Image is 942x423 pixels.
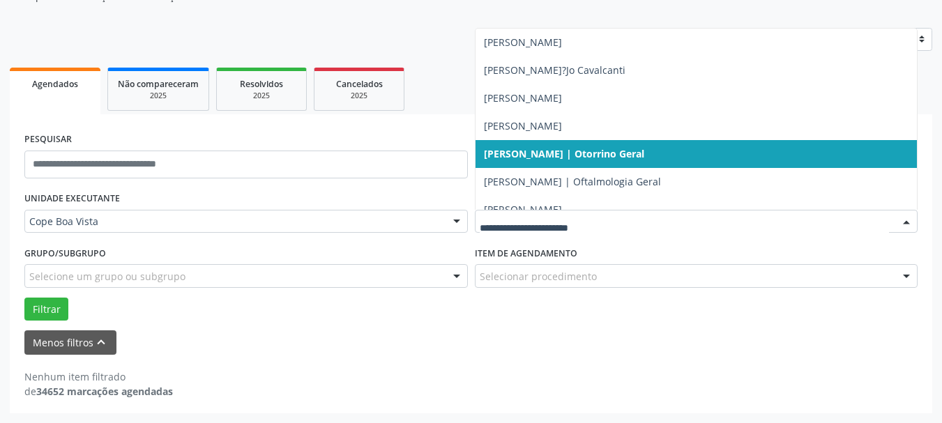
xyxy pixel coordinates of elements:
span: [PERSON_NAME] [484,119,562,132]
button: Filtrar [24,298,68,321]
span: [PERSON_NAME]?Jo Cavalcanti [484,63,625,77]
span: [PERSON_NAME] [484,91,562,105]
span: Agendados [32,78,78,90]
label: Grupo/Subgrupo [24,243,106,264]
span: [PERSON_NAME] | Oftalmologia Geral [484,175,661,188]
span: Selecione um grupo ou subgrupo [29,269,185,284]
span: [PERSON_NAME] | Otorrino Geral [484,147,644,160]
label: PESQUISAR [24,129,72,151]
i: keyboard_arrow_up [93,334,109,350]
label: UNIDADE EXECUTANTE [24,188,120,210]
div: Nenhum item filtrado [24,369,173,384]
strong: 34652 marcações agendadas [36,385,173,398]
div: 2025 [324,91,394,101]
div: 2025 [227,91,296,101]
span: Resolvidos [240,78,283,90]
span: Não compareceram [118,78,199,90]
label: Item de agendamento [475,243,577,264]
div: 2025 [118,91,199,101]
span: Cope Boa Vista [29,215,439,229]
button: Menos filtroskeyboard_arrow_up [24,330,116,355]
span: [PERSON_NAME] [484,36,562,49]
span: Cancelados [336,78,383,90]
div: de [24,384,173,399]
span: Selecionar procedimento [480,269,597,284]
span: [PERSON_NAME] [484,203,562,216]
